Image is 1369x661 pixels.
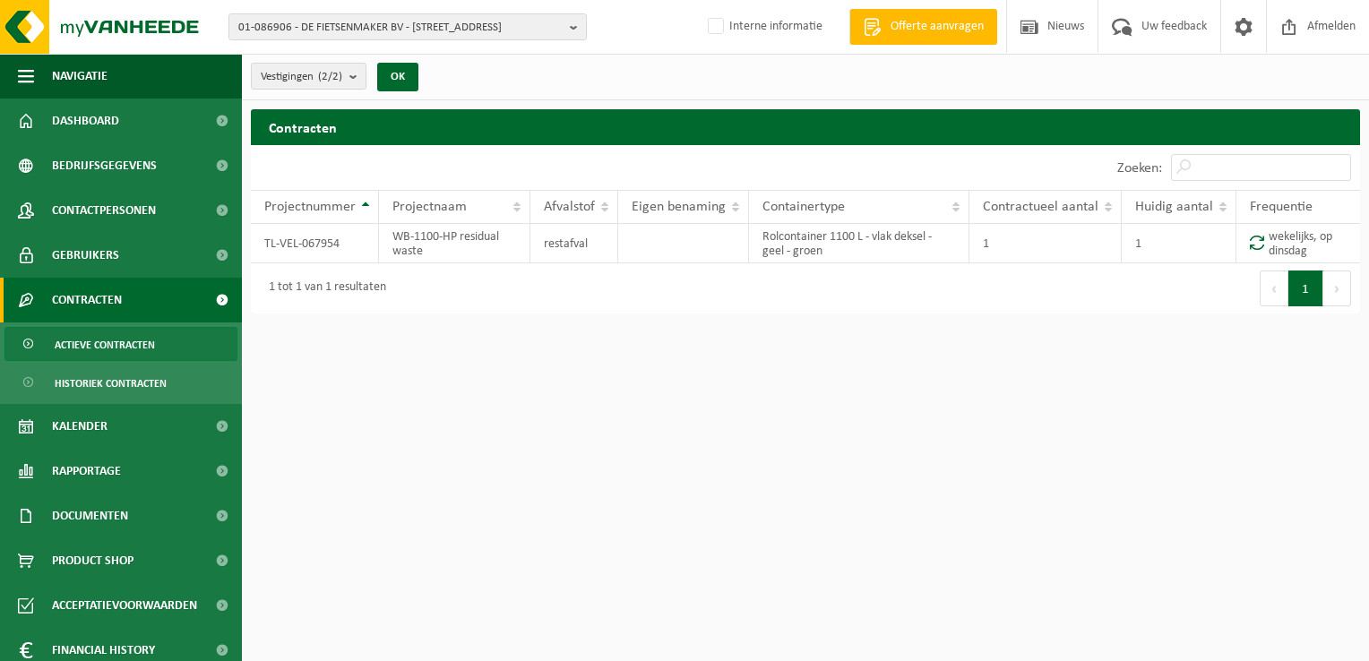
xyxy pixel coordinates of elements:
span: Documenten [52,494,128,538]
td: Rolcontainer 1100 L - vlak deksel - geel - groen [749,224,969,263]
span: Actieve contracten [55,328,155,362]
label: Zoeken: [1117,161,1162,176]
count: (2/2) [318,71,342,82]
span: Vestigingen [261,64,342,90]
span: Contracten [52,278,122,322]
span: Historiek contracten [55,366,167,400]
button: Next [1323,270,1351,306]
span: Dashboard [52,99,119,143]
span: Projectnummer [264,200,356,214]
span: Acceptatievoorwaarden [52,583,197,628]
td: TL-VEL-067954 [251,224,379,263]
td: 1 [1122,224,1236,263]
span: Kalender [52,404,108,449]
span: Eigen benaming [632,200,726,214]
button: Vestigingen(2/2) [251,63,366,90]
h2: Contracten [251,109,1360,144]
a: Actieve contracten [4,327,237,361]
span: Huidig aantal [1135,200,1213,214]
td: 1 [969,224,1122,263]
span: Projectnaam [392,200,467,214]
span: Navigatie [52,54,108,99]
span: Contractueel aantal [983,200,1098,214]
a: Historiek contracten [4,365,237,399]
button: 01-086906 - DE FIETSENMAKER BV - [STREET_ADDRESS] [228,13,587,40]
button: 1 [1288,270,1323,306]
td: wekelijks, op dinsdag [1236,224,1360,263]
span: Containertype [762,200,845,214]
span: 01-086906 - DE FIETSENMAKER BV - [STREET_ADDRESS] [238,14,563,41]
span: Bedrijfsgegevens [52,143,157,188]
a: Offerte aanvragen [849,9,997,45]
span: Gebruikers [52,233,119,278]
span: Offerte aanvragen [886,18,988,36]
button: OK [377,63,418,91]
span: Afvalstof [544,200,595,214]
div: 1 tot 1 van 1 resultaten [260,272,386,305]
span: Frequentie [1250,200,1313,214]
span: Rapportage [52,449,121,494]
span: Product Shop [52,538,133,583]
td: restafval [530,224,618,263]
button: Previous [1260,270,1288,306]
span: Contactpersonen [52,188,156,233]
label: Interne informatie [704,13,822,40]
td: WB-1100-HP residual waste [379,224,530,263]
